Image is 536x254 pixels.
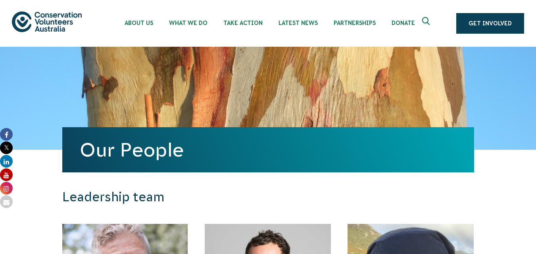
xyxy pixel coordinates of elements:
span: What We Do [169,20,207,26]
span: Expand search box [422,17,432,30]
a: Get Involved [456,13,524,34]
span: Donate [392,20,415,26]
span: Partnerships [334,20,376,26]
h3: Leadership team [62,189,367,205]
span: Take Action [223,20,263,26]
img: logo.svg [12,11,82,32]
span: About Us [125,20,153,26]
h1: Our People [80,139,457,160]
button: Expand search box Close search box [417,14,436,33]
span: Latest News [279,20,318,26]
